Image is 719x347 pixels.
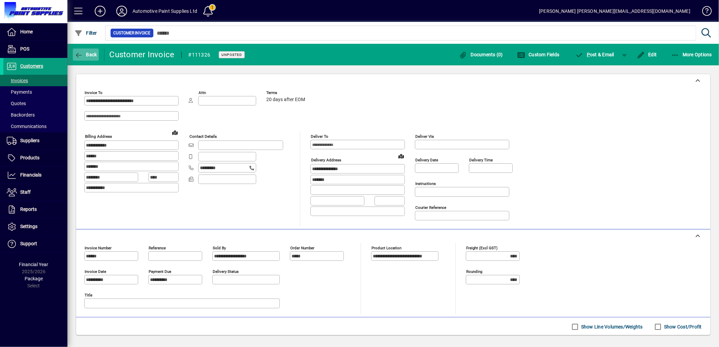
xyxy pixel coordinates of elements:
[466,246,498,250] mat-label: Freight (excl GST)
[149,269,171,274] mat-label: Payment due
[515,49,561,61] button: Custom Fields
[85,269,106,274] mat-label: Invoice date
[20,224,37,229] span: Settings
[3,75,67,86] a: Invoices
[3,86,67,98] a: Payments
[3,98,67,109] a: Quotes
[149,246,166,250] mat-label: Reference
[213,246,226,250] mat-label: Sold by
[188,50,211,60] div: #111326
[89,5,111,17] button: Add
[20,138,39,143] span: Suppliers
[73,49,99,61] button: Back
[7,124,47,129] span: Communications
[7,112,35,118] span: Backorders
[74,30,97,36] span: Filter
[371,246,401,250] mat-label: Product location
[25,276,43,281] span: Package
[671,52,712,57] span: More Options
[170,127,180,138] a: View on map
[669,49,714,61] button: More Options
[266,97,305,102] span: 20 days after EOM
[74,52,97,57] span: Back
[85,293,92,297] mat-label: Title
[221,53,242,57] span: Unposted
[415,205,446,210] mat-label: Courier Reference
[290,246,314,250] mat-label: Order number
[697,1,711,23] a: Knowledge Base
[517,52,560,57] span: Custom Fields
[469,158,493,162] mat-label: Delivery time
[132,6,197,17] div: Automotive Paint Supplies Ltd
[459,52,503,57] span: Documents (0)
[3,150,67,166] a: Products
[113,30,151,36] span: Customer Invoice
[110,49,175,60] div: Customer Invoice
[199,90,206,95] mat-label: Attn
[20,29,33,34] span: Home
[3,41,67,58] a: POS
[3,109,67,121] a: Backorders
[20,241,37,246] span: Support
[3,132,67,149] a: Suppliers
[85,90,102,95] mat-label: Invoice To
[635,49,659,61] button: Edit
[663,323,702,330] label: Show Cost/Profit
[3,201,67,218] a: Reports
[466,269,482,274] mat-label: Rounding
[20,172,41,178] span: Financials
[7,78,28,83] span: Invoices
[415,181,436,186] mat-label: Instructions
[73,27,99,39] button: Filter
[20,155,39,160] span: Products
[20,46,29,52] span: POS
[67,49,104,61] app-page-header-button: Back
[587,52,590,57] span: P
[396,151,407,161] a: View on map
[637,52,657,57] span: Edit
[111,5,132,17] button: Profile
[20,189,31,195] span: Staff
[7,89,32,95] span: Payments
[3,121,67,132] a: Communications
[85,246,112,250] mat-label: Invoice number
[415,158,438,162] mat-label: Delivery date
[3,184,67,201] a: Staff
[580,323,643,330] label: Show Line Volumes/Weights
[572,49,618,61] button: Post & Email
[266,91,307,95] span: Terms
[3,235,67,252] a: Support
[3,218,67,235] a: Settings
[575,52,615,57] span: ost & Email
[213,269,239,274] mat-label: Delivery status
[415,134,434,139] mat-label: Deliver via
[457,49,505,61] button: Documents (0)
[3,24,67,40] a: Home
[7,101,26,106] span: Quotes
[20,63,43,69] span: Customers
[19,262,49,267] span: Financial Year
[311,134,328,139] mat-label: Deliver To
[3,167,67,184] a: Financials
[20,207,37,212] span: Reports
[539,6,690,17] div: [PERSON_NAME] [PERSON_NAME][EMAIL_ADDRESS][DOMAIN_NAME]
